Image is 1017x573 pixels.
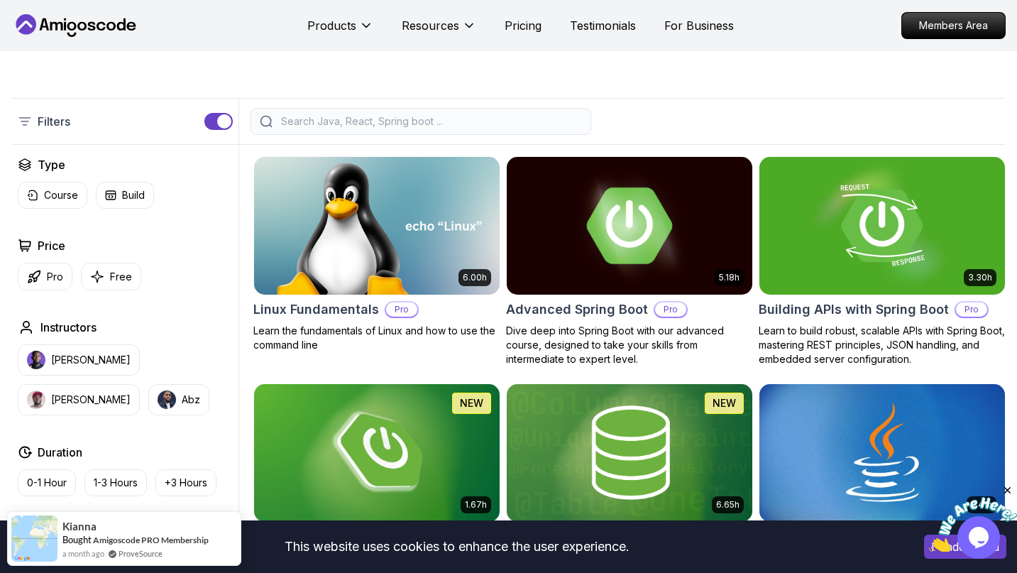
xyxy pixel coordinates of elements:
[463,272,487,283] p: 6.00h
[902,13,1005,38] p: Members Area
[47,270,63,284] p: Pro
[38,156,65,173] h2: Type
[500,153,758,298] img: Advanced Spring Boot card
[148,384,209,415] button: instructor imgAbz
[182,393,200,407] p: Abz
[254,157,500,295] img: Linux Fundamentals card
[253,156,500,352] a: Linux Fundamentals card6.00hLinux FundamentalsProLearn the fundamentals of Linux and how to use t...
[11,531,903,562] div: This website uses cookies to enhance the user experience.
[27,476,67,490] p: 0-1 Hour
[713,396,736,410] p: NEW
[18,384,140,415] button: instructor img[PERSON_NAME]
[119,547,163,560] a: ProveSource
[96,182,154,209] button: Build
[27,351,45,369] img: instructor img
[570,17,636,34] a: Testimonials
[278,114,582,129] input: Search Java, React, Spring boot ...
[956,302,987,317] p: Pro
[93,535,209,545] a: Amigoscode PRO Membership
[18,344,140,376] button: instructor img[PERSON_NAME]
[51,393,131,407] p: [PERSON_NAME]
[44,188,78,202] p: Course
[307,17,373,45] button: Products
[759,300,949,320] h2: Building APIs with Spring Boot
[505,17,542,34] a: Pricing
[664,17,734,34] a: For Business
[465,499,487,511] p: 1.67h
[40,319,97,336] h2: Instructors
[110,270,132,284] p: Free
[386,302,417,317] p: Pro
[253,324,500,352] p: Learn the fundamentals of Linux and how to use the command line
[655,302,686,317] p: Pro
[759,384,1005,522] img: Java for Beginners card
[460,396,483,410] p: NEW
[901,12,1006,39] a: Members Area
[929,484,1017,552] iframe: chat widget
[122,188,145,202] p: Build
[51,353,131,367] p: [PERSON_NAME]
[38,444,82,461] h2: Duration
[158,391,176,409] img: instructor img
[94,476,138,490] p: 1-3 Hours
[506,324,753,366] p: Dive deep into Spring Boot with our advanced course, designed to take your skills from intermedia...
[506,300,648,320] h2: Advanced Spring Boot
[507,384,752,522] img: Spring Data JPA card
[62,534,92,545] span: Bought
[254,384,500,522] img: Spring Boot for Beginners card
[11,515,57,562] img: provesource social proof notification image
[38,113,70,130] p: Filters
[759,324,1006,366] p: Learn to build robust, scalable APIs with Spring Boot, mastering REST principles, JSON handling, ...
[506,156,753,366] a: Advanced Spring Boot card5.18hAdvanced Spring BootProDive deep into Spring Boot with our advanced...
[759,156,1006,366] a: Building APIs with Spring Boot card3.30hBuilding APIs with Spring BootProLearn to build robust, s...
[307,17,356,34] p: Products
[81,263,141,290] button: Free
[402,17,459,34] p: Resources
[253,300,379,320] h2: Linux Fundamentals
[402,17,476,45] button: Resources
[62,520,97,533] span: Kianna
[165,476,207,490] p: +3 Hours
[759,157,1005,295] img: Building APIs with Spring Boot card
[84,469,147,496] button: 1-3 Hours
[27,391,45,409] img: instructor img
[18,263,72,290] button: Pro
[18,182,87,209] button: Course
[716,499,740,511] p: 6.65h
[18,469,76,496] button: 0-1 Hour
[924,535,1006,559] button: Accept cookies
[719,272,740,283] p: 5.18h
[155,469,216,496] button: +3 Hours
[38,237,65,254] h2: Price
[62,547,104,560] span: a month ago
[968,272,992,283] p: 3.30h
